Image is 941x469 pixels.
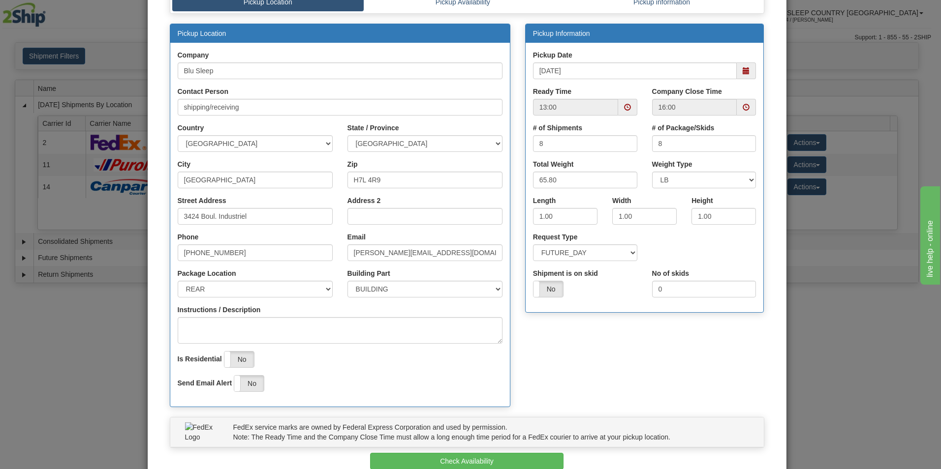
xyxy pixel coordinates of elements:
label: No [224,352,254,367]
label: State / Province [347,123,399,133]
label: No [234,376,264,391]
label: Ready Time [533,87,571,96]
label: No of skids [652,268,689,278]
label: Zip [347,159,358,169]
label: Length [533,196,556,205]
label: Total Weight [533,159,574,169]
label: Company Close Time [652,87,722,96]
label: Phone [178,232,199,242]
label: Shipment is on skid [533,268,598,278]
iframe: chat widget [918,184,940,285]
label: Country [178,123,204,133]
label: Address 2 [347,196,381,205]
img: FedEx Logo [185,422,219,442]
label: Pickup Date [533,50,572,60]
label: No [533,281,563,297]
label: Width [612,196,631,205]
label: Is Residential [178,354,222,364]
a: Pickup Information [533,29,590,37]
label: Street Address [178,196,226,205]
label: Request Type [533,232,578,242]
label: City [178,159,190,169]
label: Contact Person [178,87,228,96]
label: Weight Type [652,159,692,169]
label: # of Shipments [533,123,582,133]
label: Send Email Alert [178,378,232,388]
label: Package Location [178,268,236,278]
label: # of Package/Skids [652,123,715,133]
div: FedEx service marks are owned by Federal Express Corporation and used by permission. Note: The Re... [226,422,756,442]
label: Email [347,232,366,242]
label: Company [178,50,209,60]
label: Height [691,196,713,205]
label: Instructions / Description [178,305,261,315]
a: Pickup Location [178,29,226,37]
label: Building Part [347,268,390,278]
div: live help - online [7,6,91,18]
